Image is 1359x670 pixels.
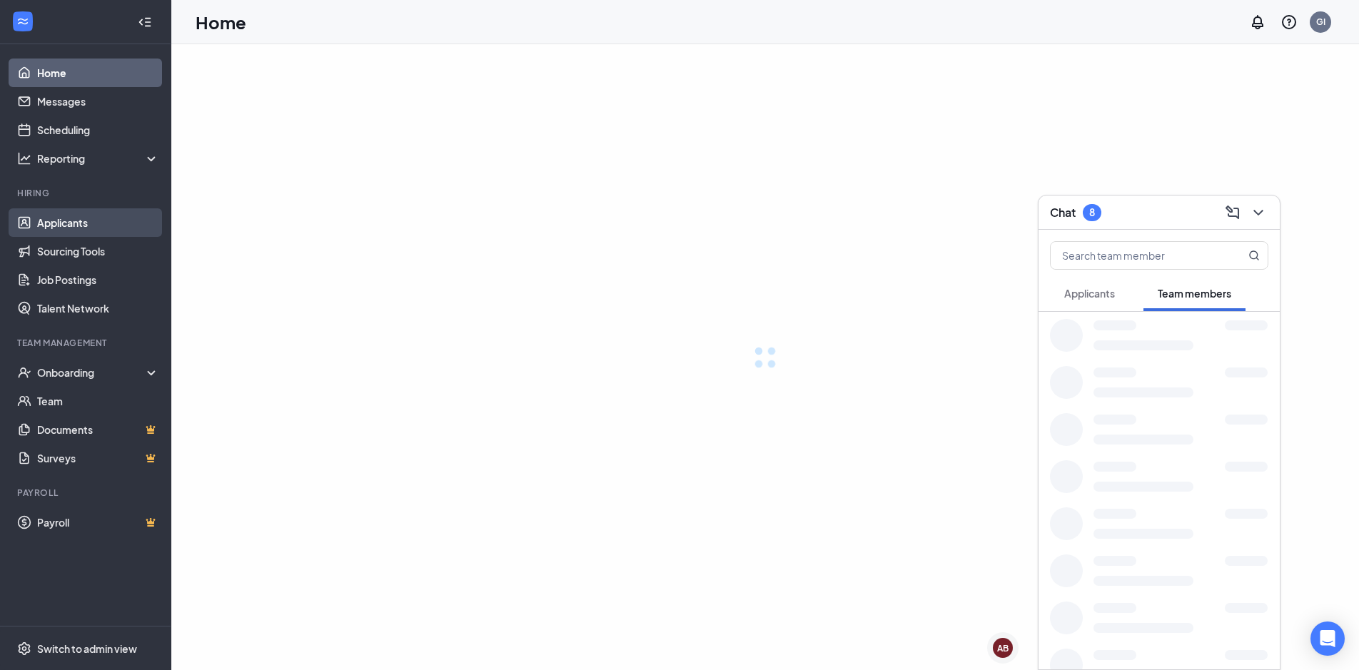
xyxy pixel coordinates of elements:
svg: MagnifyingGlass [1248,250,1260,261]
button: ComposeMessage [1220,201,1243,224]
div: Reporting [37,151,160,166]
svg: Notifications [1249,14,1266,31]
a: Job Postings [37,265,159,294]
svg: Analysis [17,151,31,166]
a: Applicants [37,208,159,237]
a: Team [37,387,159,415]
svg: ComposeMessage [1224,204,1241,221]
a: Home [37,59,159,87]
a: SurveysCrown [37,444,159,472]
svg: Settings [17,641,31,656]
div: Switch to admin view [37,641,137,656]
h3: Chat [1050,205,1076,220]
div: Payroll [17,487,156,499]
a: PayrollCrown [37,508,159,537]
span: Team members [1158,287,1231,300]
div: Open Intercom Messenger [1310,621,1345,656]
svg: Collapse [138,15,152,29]
span: Applicants [1064,287,1115,300]
div: AB [997,642,1009,654]
svg: UserCheck [17,365,31,380]
div: GI [1316,16,1325,28]
svg: QuestionInfo [1280,14,1298,31]
input: Search team member [1051,242,1220,269]
a: Sourcing Tools [37,237,159,265]
a: Scheduling [37,116,159,144]
a: DocumentsCrown [37,415,159,444]
a: Talent Network [37,294,159,323]
div: Onboarding [37,365,160,380]
div: Team Management [17,337,156,349]
a: Messages [37,87,159,116]
button: ChevronDown [1246,201,1268,224]
div: Hiring [17,187,156,199]
h1: Home [196,10,246,34]
div: 8 [1089,206,1095,218]
svg: ChevronDown [1250,204,1267,221]
svg: WorkstreamLogo [16,14,30,29]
